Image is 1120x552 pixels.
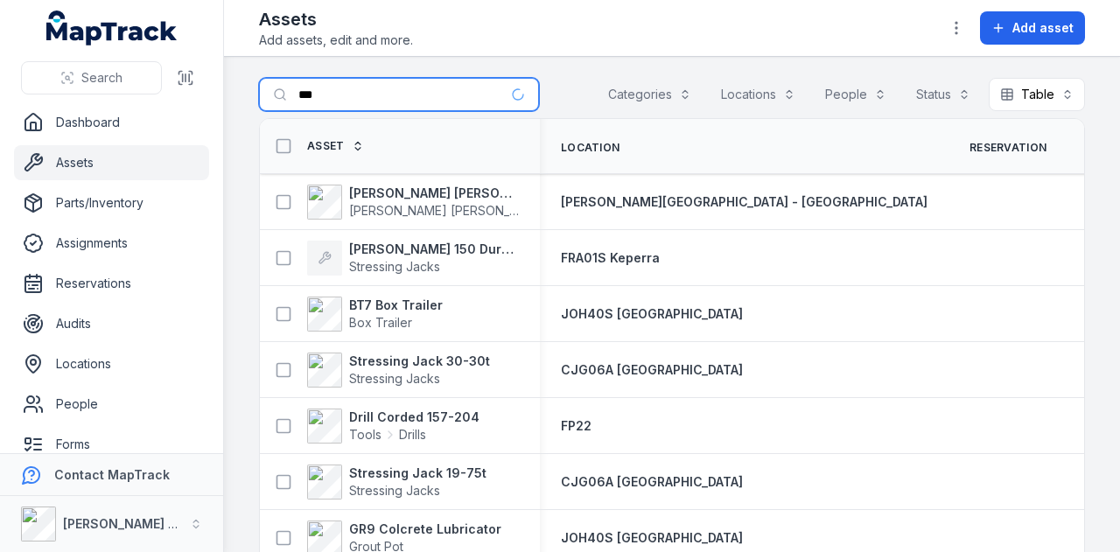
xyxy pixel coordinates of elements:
[349,241,519,258] strong: [PERSON_NAME] 150 Durapac 150T
[14,145,209,180] a: Assets
[561,417,591,435] a: FP22
[349,185,519,202] strong: [PERSON_NAME] [PERSON_NAME]
[14,266,209,301] a: Reservations
[561,418,591,433] span: FP22
[969,141,1046,155] span: Reservation
[561,529,743,547] a: JOH40S [GEOGRAPHIC_DATA]
[561,305,743,323] a: JOH40S [GEOGRAPHIC_DATA]
[349,465,486,482] strong: Stressing Jack 19-75t
[307,241,519,276] a: [PERSON_NAME] 150 Durapac 150TStressing Jacks
[14,387,209,422] a: People
[259,31,413,49] span: Add assets, edit and more.
[561,193,927,211] a: [PERSON_NAME][GEOGRAPHIC_DATA] - [GEOGRAPHIC_DATA]
[561,141,619,155] span: Location
[349,521,501,538] strong: GR9 Colcrete Lubricator
[307,185,519,220] a: [PERSON_NAME] [PERSON_NAME][PERSON_NAME] [PERSON_NAME]
[307,353,490,388] a: Stressing Jack 30-30tStressing Jacks
[307,465,486,500] a: Stressing Jack 19-75tStressing Jacks
[710,78,807,111] button: Locations
[989,78,1085,111] button: Table
[561,362,743,377] span: CJG06A [GEOGRAPHIC_DATA]
[349,259,440,274] span: Stressing Jacks
[561,473,743,491] a: CJG06A [GEOGRAPHIC_DATA]
[14,427,209,462] a: Forms
[349,426,381,444] span: Tools
[561,249,660,267] a: FRA01S Keperra
[14,346,209,381] a: Locations
[14,226,209,261] a: Assignments
[349,483,440,498] span: Stressing Jacks
[349,203,549,218] span: [PERSON_NAME] [PERSON_NAME]
[349,409,479,426] strong: Drill Corded 157-204
[307,409,479,444] a: Drill Corded 157-204ToolsDrills
[14,105,209,140] a: Dashboard
[905,78,982,111] button: Status
[561,530,743,545] span: JOH40S [GEOGRAPHIC_DATA]
[54,467,170,482] strong: Contact MapTrack
[561,194,927,209] span: [PERSON_NAME][GEOGRAPHIC_DATA] - [GEOGRAPHIC_DATA]
[259,7,413,31] h2: Assets
[980,11,1085,45] button: Add asset
[1012,19,1074,37] span: Add asset
[349,353,490,370] strong: Stressing Jack 30-30t
[81,69,122,87] span: Search
[63,516,206,531] strong: [PERSON_NAME] Group
[561,361,743,379] a: CJG06A [GEOGRAPHIC_DATA]
[814,78,898,111] button: People
[561,250,660,265] span: FRA01S Keperra
[561,306,743,321] span: JOH40S [GEOGRAPHIC_DATA]
[349,297,443,314] strong: BT7 Box Trailer
[14,306,209,341] a: Audits
[597,78,703,111] button: Categories
[307,139,345,153] span: Asset
[46,10,178,45] a: MapTrack
[349,315,412,330] span: Box Trailer
[21,61,162,94] button: Search
[307,297,443,332] a: BT7 Box TrailerBox Trailer
[14,185,209,220] a: Parts/Inventory
[561,474,743,489] span: CJG06A [GEOGRAPHIC_DATA]
[307,139,364,153] a: Asset
[349,371,440,386] span: Stressing Jacks
[399,426,426,444] span: Drills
